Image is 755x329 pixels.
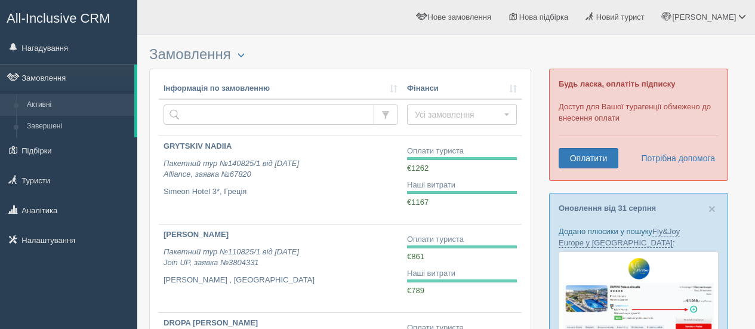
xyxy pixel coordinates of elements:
a: All-Inclusive CRM [1,1,137,33]
b: GRYTSKIV NADIIA [164,142,232,150]
h3: Замовлення [149,47,531,63]
span: €861 [407,252,424,261]
a: GRYTSKIV NADIIA Пакетний тур №140825/1 від [DATE]Alliance, заявка №67820 Simeon Hotel 3*, Греція [159,136,402,224]
span: €789 [407,286,424,295]
span: Нове замовлення [428,13,491,21]
input: Пошук за номером замовлення, ПІБ або паспортом туриста [164,104,374,125]
p: Додано плюсики у пошуку : [559,226,719,248]
span: €1167 [407,198,429,207]
a: Оновлення від 31 серпня [559,204,656,213]
i: Пакетний тур №110825/1 від [DATE] Join UP, заявка №3804331 [164,247,299,267]
span: All-Inclusive CRM [7,11,110,26]
button: Усі замовлення [407,104,517,125]
div: Оплати туриста [407,234,517,245]
a: Фінанси [407,83,517,94]
div: Оплати туриста [407,146,517,157]
a: Інформація по замовленню [164,83,397,94]
span: Усі замовлення [415,109,501,121]
span: × [708,202,716,216]
i: Пакетний тур №140825/1 від [DATE] Alliance, заявка №67820 [164,159,299,179]
a: Активні [21,94,134,116]
a: Завершені [21,116,134,137]
span: €1262 [407,164,429,173]
div: Наші витрати [407,268,517,279]
b: Будь ласка, оплатіть підписку [559,79,675,88]
a: Fly&Joy Europe у [GEOGRAPHIC_DATA] [559,227,680,248]
p: [PERSON_NAME] , [GEOGRAPHIC_DATA] [164,275,397,286]
b: DROPA [PERSON_NAME] [164,318,258,327]
div: Наші витрати [407,180,517,191]
p: Simeon Hotel 3*, Греція [164,186,397,198]
a: Оплатити [559,148,618,168]
b: [PERSON_NAME] [164,230,229,239]
button: Close [708,202,716,215]
span: Нова підбірка [519,13,569,21]
a: [PERSON_NAME] Пакетний тур №110825/1 від [DATE]Join UP, заявка №3804331 [PERSON_NAME] , [GEOGRAPH... [159,225,402,312]
div: Доступ для Вашої турагенції обмежено до внесення оплати [549,69,728,181]
a: Потрібна допомога [633,148,716,168]
span: Новий турист [596,13,645,21]
span: [PERSON_NAME] [672,13,736,21]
